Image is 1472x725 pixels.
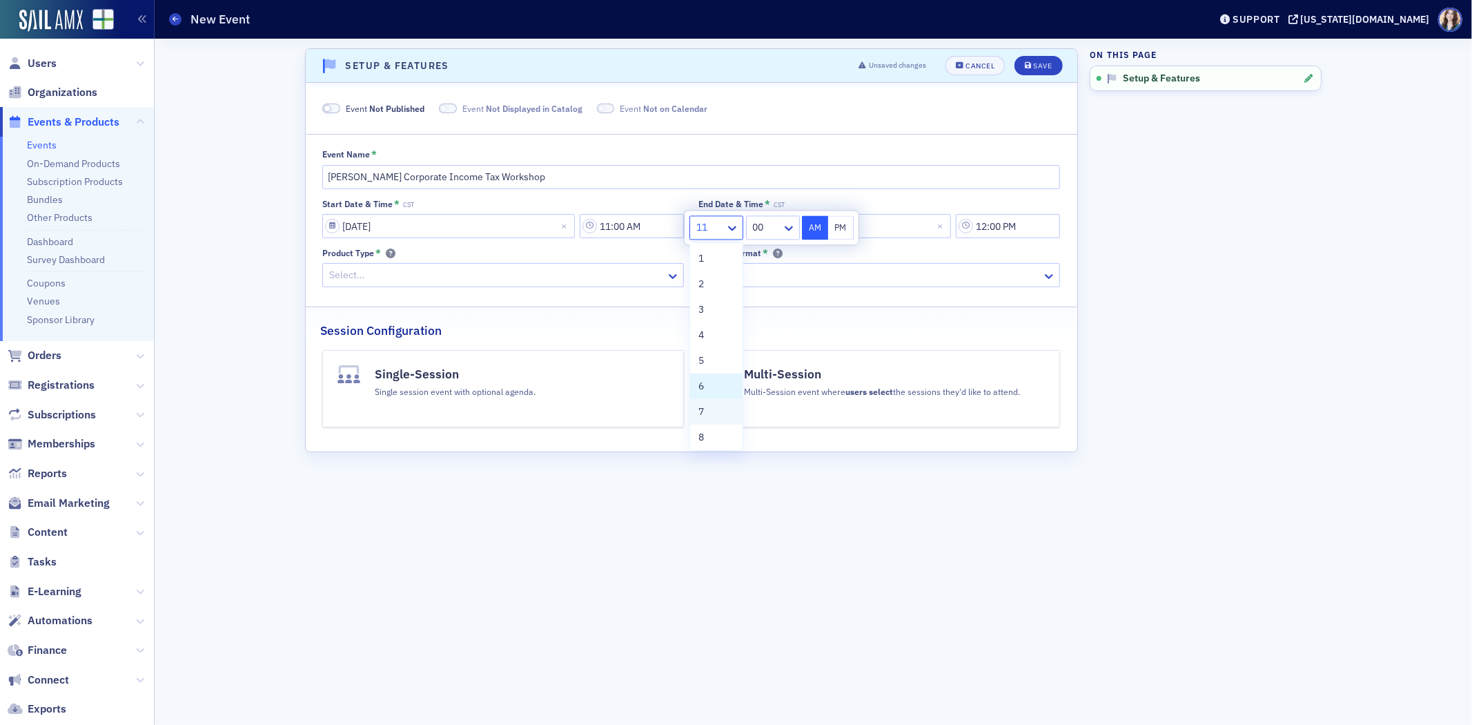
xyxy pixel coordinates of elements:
a: Users [8,56,57,71]
span: Registrations [28,378,95,393]
span: 3 [698,302,704,317]
abbr: This field is required [371,149,377,159]
span: Setup & Features [1123,72,1201,85]
span: Not Displayed in Catalog [439,104,457,114]
div: [US_STATE][DOMAIN_NAME] [1301,13,1430,26]
button: Save [1014,56,1062,75]
a: Registrations [8,378,95,393]
span: 6 [698,379,704,394]
span: 7 [698,405,704,419]
div: Event Name [322,149,370,159]
div: Save [1034,62,1052,70]
a: Memberships [8,436,95,452]
span: Event [620,102,707,115]
h2: Session Configuration [320,322,442,340]
span: Event [462,102,582,115]
span: Not on Calendar [597,104,615,114]
span: Connect [28,673,69,688]
a: Finance [8,643,67,658]
input: 00:00 AM [956,214,1060,238]
input: MM/DD/YYYY [322,214,575,238]
a: Automations [8,613,92,628]
a: Subscription Products [27,175,123,188]
span: Unsaved changes [869,60,926,71]
span: Events & Products [28,115,119,130]
span: 2 [698,277,704,291]
span: Not Published [369,103,424,114]
a: E-Learning [8,584,81,599]
span: 4 [698,328,704,342]
span: Subscriptions [28,407,96,423]
h4: Single-Session [375,365,536,383]
a: Organizations [8,85,97,100]
img: SailAMX [92,9,114,30]
span: Organizations [28,85,97,100]
button: Cancel [945,56,1005,75]
span: CST [403,201,414,209]
span: 8 [698,430,704,445]
h4: Setup & Features [346,59,449,73]
span: Profile [1438,8,1462,32]
a: Other Products [27,211,92,224]
span: Not Displayed in Catalog [486,103,582,114]
button: [US_STATE][DOMAIN_NAME] [1288,14,1435,24]
button: Multi-SessionMulti-Session event whereusers selectthe sessions they'd like to attend. [698,350,1060,427]
a: View Homepage [83,9,114,32]
span: E-Learning [28,584,81,599]
span: 5 [698,354,704,368]
a: Reports [8,466,67,481]
h1: New Event [191,11,251,28]
h4: Multi-Session [744,365,1020,383]
a: Bundles [27,193,63,206]
a: Events & Products [8,115,119,130]
a: Dashboard [27,235,73,248]
abbr: This field is required [763,248,768,258]
span: Reports [28,466,67,481]
a: Sponsor Library [27,313,95,326]
a: Email Marketing [8,496,110,511]
button: Single-SessionSingle session event with optional agenda. [322,350,684,427]
span: Automations [28,613,92,628]
span: Content [28,525,68,540]
a: Connect [8,673,69,688]
input: 00:00 AM [580,214,684,238]
div: End Date & Time [698,199,763,209]
abbr: This field is required [394,199,400,209]
span: Exports [28,702,66,717]
a: On-Demand Products [27,157,120,170]
div: Single session event with optional agenda. [375,383,536,398]
span: Memberships [28,436,95,452]
button: Close [932,214,951,238]
span: Users [28,56,57,71]
span: Not Published [322,104,340,114]
p: Multi-Session event where the sessions they'd like to attend. [744,385,1020,398]
a: Content [8,525,68,540]
span: Orders [28,348,61,363]
span: 1 [698,251,704,266]
abbr: This field is required [375,248,381,258]
button: PM [828,215,854,240]
a: Tasks [8,554,57,570]
span: Email Marketing [28,496,110,511]
b: users select [845,386,893,397]
img: SailAMX [19,10,83,32]
a: Venues [27,295,60,307]
a: Events [27,139,57,151]
span: Finance [28,643,67,658]
a: Survey Dashboard [27,253,105,266]
div: Cancel [965,62,994,70]
span: Not on Calendar [643,103,707,114]
span: CST [774,201,785,209]
div: Support [1233,13,1280,26]
span: Tasks [28,554,57,570]
a: Exports [8,702,66,717]
button: AM [802,215,828,240]
a: Subscriptions [8,407,96,423]
div: Product Type [322,248,374,258]
span: Event [346,102,424,115]
button: Close [556,214,575,238]
a: Coupons [27,277,66,289]
a: Orders [8,348,61,363]
h4: On this page [1090,48,1322,61]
